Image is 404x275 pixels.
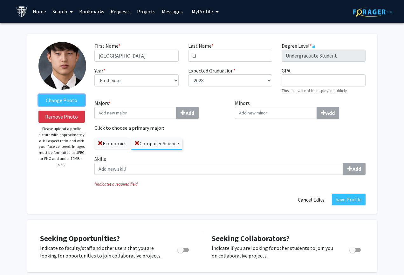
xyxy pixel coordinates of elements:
iframe: Chat [5,246,27,270]
input: MinorsAdd [235,107,317,119]
label: First Name [94,42,120,50]
span: My Profile [192,8,213,15]
label: Computer Science [131,138,182,149]
img: Johns Hopkins University Logo [16,6,27,17]
input: Majors*Add [94,107,176,119]
small: This field will not be displayed publicly. [282,88,348,93]
a: Projects [134,0,159,23]
label: GPA [282,67,291,74]
span: Seeking Opportunities? [40,233,120,243]
label: Minors [235,99,366,119]
b: Add [326,110,335,116]
div: Toggle [175,244,192,254]
input: SkillsAdd [94,163,343,175]
i: Indicates a required field [94,181,366,187]
div: Toggle [347,244,364,254]
img: ForagerOne Logo [353,7,393,17]
svg: This information is provided and automatically updated by Johns Hopkins University and is not edi... [312,45,316,48]
button: Minors [317,107,339,119]
label: Skills [94,155,366,175]
label: Year [94,67,106,74]
a: Requests [107,0,134,23]
button: Cancel Edits [294,194,329,206]
label: Last Name [188,42,214,50]
label: Degree Level [282,42,316,50]
a: Search [49,0,76,23]
span: Seeking Collaborators? [212,233,290,243]
p: Please upload a profile picture with approximately a 1:1 aspect ratio and with your face centered... [38,126,85,168]
button: Skills [343,163,366,175]
a: Home [30,0,49,23]
b: Add [186,110,194,116]
label: Expected Graduation [188,67,236,74]
label: Click to choose a primary major: [94,124,225,132]
label: Majors [94,99,225,119]
b: Add [353,166,361,172]
label: ChangeProfile Picture [38,94,85,106]
a: Bookmarks [76,0,107,23]
label: Economics [94,138,130,149]
button: Remove Photo [38,111,85,123]
button: Save Profile [332,194,366,205]
a: Messages [159,0,186,23]
img: Profile Picture [38,42,86,90]
p: Indicate to faculty/staff and other users that you are looking for opportunities to join collabor... [40,244,165,259]
button: Majors* [176,107,199,119]
p: Indicate if you are looking for other students to join you on collaborative projects. [212,244,337,259]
